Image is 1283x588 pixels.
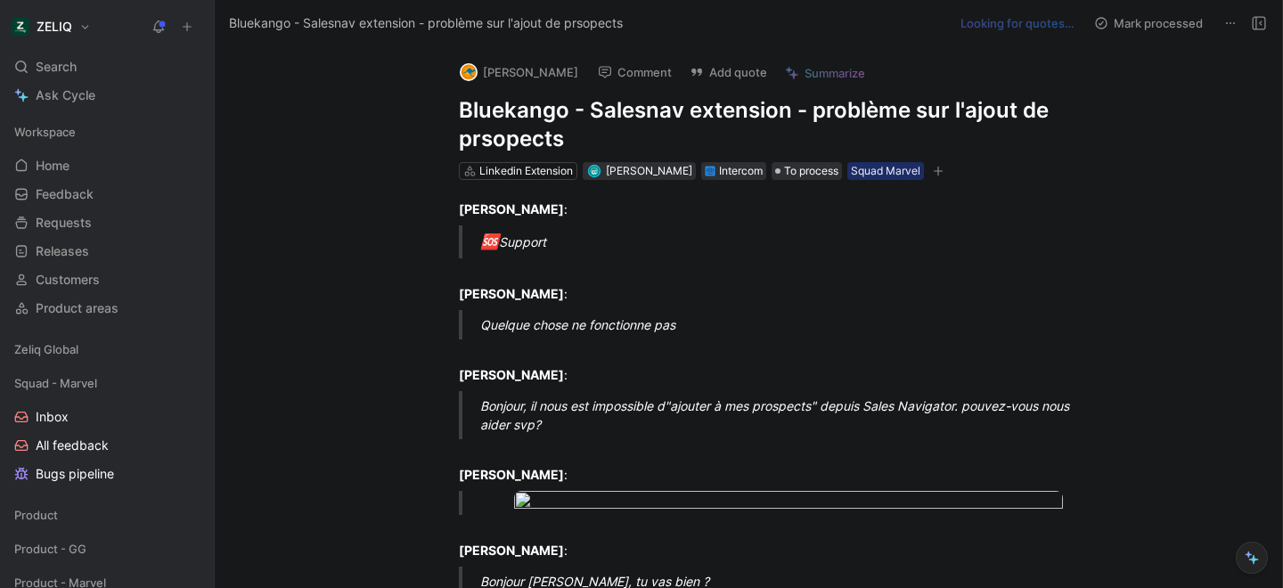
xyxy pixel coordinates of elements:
button: Summarize [777,61,873,86]
div: : [459,265,1075,303]
div: Bonjour, il nous est impossible d"ajouter à mes prospects" depuis Sales Navigator. pouvez-vous no... [480,396,1097,434]
a: Inbox [7,404,207,430]
span: Squad - Marvel [14,374,97,392]
strong: [PERSON_NAME] [459,467,564,482]
a: All feedback [7,432,207,459]
img: logo [460,63,478,81]
span: Inbox [36,408,69,426]
span: Bluekango - Salesnav extension - problème sur l'ajout de prsopects [229,12,623,34]
div: : [459,200,1075,218]
a: Feedback [7,181,207,208]
h1: ZELIQ [37,19,72,35]
span: Releases [36,242,89,260]
div: Intercom [719,162,763,180]
div: Squad - MarvelInboxAll feedbackBugs pipeline [7,370,207,487]
a: Product areas [7,295,207,322]
a: Ask Cycle [7,82,207,109]
div: Product - GG [7,535,207,568]
a: Customers [7,266,207,293]
span: Search [36,56,77,78]
span: All feedback [36,437,109,454]
span: Product areas [36,299,118,317]
div: Zeliq Global [7,336,207,368]
span: Feedback [36,185,94,203]
button: Add quote [682,60,775,85]
strong: [PERSON_NAME] [459,286,564,301]
span: Zeliq Global [14,340,78,358]
strong: [PERSON_NAME] [459,543,564,558]
div: Linkedin Extension [479,162,573,180]
span: Requests [36,214,92,232]
div: Product [7,502,207,528]
span: [PERSON_NAME] [606,164,692,177]
div: Product [7,502,207,534]
span: Summarize [805,65,865,81]
span: To process [784,162,838,180]
span: Bugs pipeline [36,465,114,483]
div: Workspace [7,118,207,145]
div: Support [480,231,1097,254]
strong: [PERSON_NAME] [459,367,564,382]
span: 🆘 [480,233,499,250]
h1: Bluekango - Salesnav extension - problème sur l'ajout de prsopects [459,96,1075,153]
div: Squad - Marvel [7,370,207,396]
div: Product - GG [7,535,207,562]
div: : [459,347,1075,384]
span: Customers [36,271,100,289]
div: Squad Marvel [851,162,920,180]
button: Comment [590,60,680,85]
button: Mark processed [1086,11,1211,36]
div: Search [7,53,207,80]
span: Home [36,157,69,175]
div: To process [772,162,842,180]
div: : [459,446,1075,484]
div: Zeliq Global [7,336,207,363]
div: : [459,522,1075,559]
a: Requests [7,209,207,236]
strong: [PERSON_NAME] [459,201,564,216]
span: Ask Cycle [36,85,95,106]
span: Product [14,506,58,524]
div: Quelque chose ne fonctionne pas [480,315,1097,334]
button: logo[PERSON_NAME] [452,59,586,86]
img: avatar [589,166,599,176]
button: Looking for quotes… [935,11,1083,36]
span: Workspace [14,123,76,141]
span: Product - GG [14,540,86,558]
button: ZELIQZELIQ [7,14,95,39]
img: ZELIQ [12,18,29,36]
a: Bugs pipeline [7,461,207,487]
a: Releases [7,238,207,265]
a: Home [7,152,207,179]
